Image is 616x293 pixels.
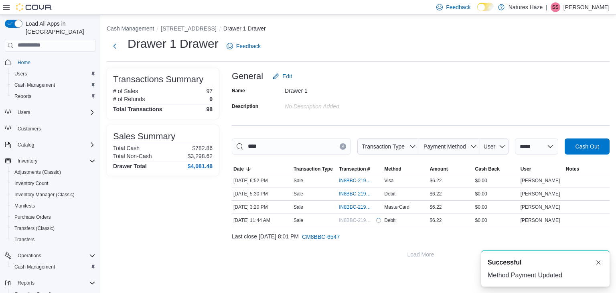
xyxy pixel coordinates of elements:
span: Inventory [18,158,37,164]
span: Reports [14,93,31,100]
span: Inventory [14,156,95,166]
button: User [519,164,564,174]
div: [DATE] 5:30 PM [232,189,292,199]
button: Transaction # [337,164,383,174]
a: Transfers (Classic) [11,224,58,233]
input: This is a search bar. As you type, the results lower in the page will automatically filter. [232,138,351,155]
button: Cash Management [107,25,154,32]
span: Payment Method [423,143,466,150]
button: Manifests [8,200,99,212]
span: CM8BBC-6547 [302,233,340,241]
span: Transaction Type [294,166,333,172]
span: Purchase Orders [14,214,51,220]
a: Customers [14,124,44,134]
a: Users [11,69,30,79]
span: Debit [384,191,395,197]
p: 97 [206,88,213,94]
span: Date [233,166,244,172]
div: $0.00 [474,176,519,185]
span: IN8BBC-219080 [339,191,373,197]
button: Users [14,108,33,117]
h3: General [232,71,263,81]
span: Cash Management [14,264,55,270]
span: Purchase Orders [11,212,95,222]
span: Home [18,59,30,66]
nav: An example of EuiBreadcrumbs [107,24,610,34]
div: $0.00 [474,202,519,212]
h4: $4,081.48 [188,163,213,169]
button: Cash Management [8,261,99,273]
span: [PERSON_NAME] [521,191,560,197]
span: Successful [488,258,521,267]
a: Transfers [11,235,38,244]
span: Transaction # [339,166,370,172]
button: Users [2,107,99,118]
button: Notes [564,164,610,174]
span: Edit [282,72,292,80]
span: Adjustments (Classic) [11,167,95,177]
button: Catalog [2,139,99,151]
span: Transfers [11,235,95,244]
span: Cash Out [575,142,599,151]
span: User [484,143,496,150]
button: Next [107,38,123,54]
span: Load All Apps in [GEOGRAPHIC_DATA] [22,20,95,36]
h6: Total Non-Cash [113,153,152,159]
button: Customers [2,123,99,134]
button: Adjustments (Classic) [8,167,99,178]
span: [PERSON_NAME] [521,217,560,224]
button: Payment Method [419,138,480,155]
button: Inventory [2,155,99,167]
span: Adjustments (Classic) [14,169,61,175]
button: Load More [232,246,610,262]
button: Inventory Manager (Classic) [8,189,99,200]
span: Operations [14,251,95,260]
label: Name [232,87,245,94]
span: Reports [14,278,95,288]
span: Cash Management [11,80,95,90]
a: Adjustments (Classic) [11,167,64,177]
span: Users [14,71,27,77]
button: Home [2,57,99,68]
button: IN8BBC-219050 [339,202,381,212]
span: IN8BBC-219098 [339,177,373,184]
p: Sale [294,191,303,197]
button: Transaction Type [357,138,419,155]
div: $0.00 [474,216,519,225]
a: Feedback [223,38,264,54]
a: Home [14,58,34,67]
button: Edit [269,68,295,84]
button: Transaction Type [292,164,337,174]
div: Sina Sanjari [551,2,560,12]
span: Transaction Type [362,143,405,150]
a: Purchase Orders [11,212,54,222]
h6: # of Sales [113,88,138,94]
span: Load More [407,250,434,258]
button: Reports [2,277,99,289]
span: $6.22 [430,191,442,197]
span: Cash Back [475,166,500,172]
span: Operations [18,252,41,259]
button: Catalog [14,140,37,150]
span: Reports [18,280,34,286]
span: IN8BBC-219050 [339,204,373,210]
a: Reports [11,92,34,101]
span: Customers [18,126,41,132]
p: Sale [294,204,303,210]
span: Visa [384,177,393,184]
span: Home [14,57,95,67]
div: $0.00 [474,189,519,199]
p: [PERSON_NAME] [563,2,610,12]
span: $6.22 [430,177,442,184]
span: IN8BBC-219013 [339,217,373,224]
button: Operations [2,250,99,261]
button: IN8BBC-219098 [339,176,381,185]
span: Method [384,166,401,172]
button: Clear input [340,143,346,150]
button: Method [383,164,428,174]
span: Amount [430,166,448,172]
p: $782.86 [192,145,213,151]
span: Customers [14,124,95,134]
span: MasterCard [384,204,409,210]
span: Notes [566,166,579,172]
